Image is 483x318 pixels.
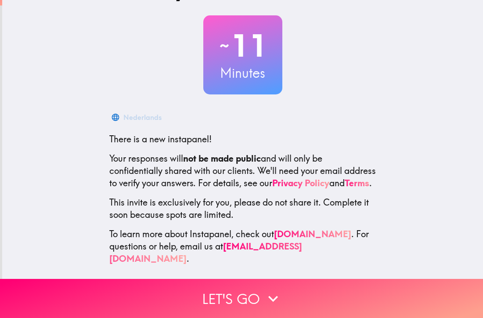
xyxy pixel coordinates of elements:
[109,134,212,145] span: There is a new instapanel!
[218,33,231,59] span: ~
[345,177,369,188] a: Terms
[109,196,376,221] p: This invite is exclusively for you, please do not share it. Complete it soon because spots are li...
[203,64,282,82] h3: Minutes
[109,241,302,264] a: [EMAIL_ADDRESS][DOMAIN_NAME]
[274,228,351,239] a: [DOMAIN_NAME]
[203,28,282,64] h2: 11
[123,111,162,123] div: Nederlands
[272,177,329,188] a: Privacy Policy
[109,152,376,189] p: Your responses will and will only be confidentially shared with our clients. We'll need your emai...
[109,108,165,126] button: Nederlands
[183,153,261,164] b: not be made public
[109,228,376,265] p: To learn more about Instapanel, check out . For questions or help, email us at .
